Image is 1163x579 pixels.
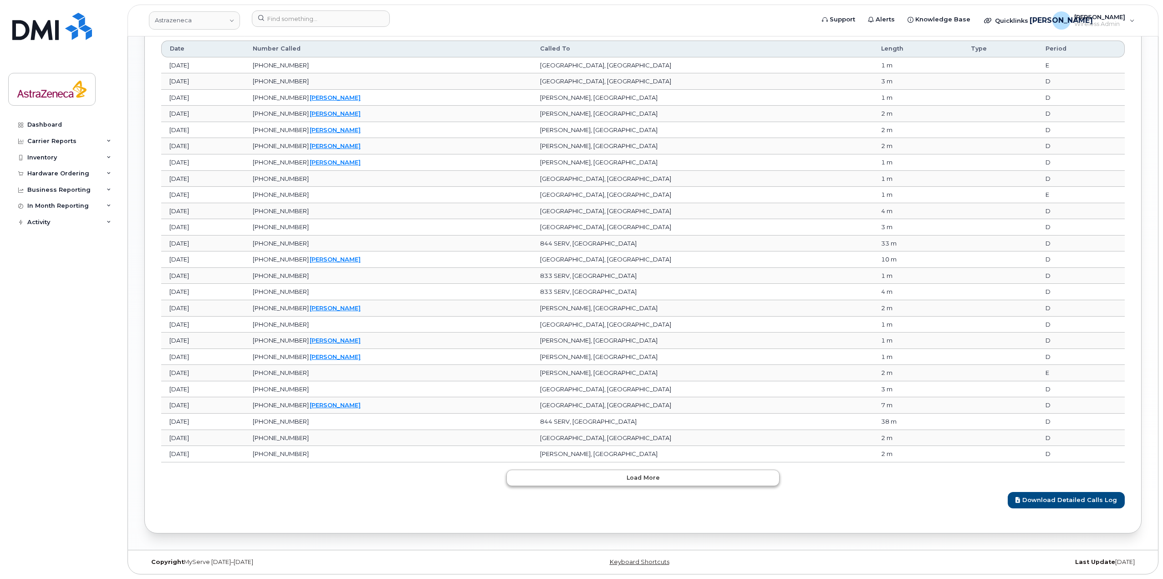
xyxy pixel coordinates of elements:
[873,251,963,268] td: 10 m
[253,126,309,133] span: [PHONE_NUMBER]
[161,122,245,138] td: [DATE]
[161,251,245,268] td: [DATE]
[1037,73,1125,90] td: D
[873,300,963,317] td: 2 m
[873,333,963,349] td: 1 m
[161,106,245,122] td: [DATE]
[873,397,963,414] td: 7 m
[532,397,873,414] td: [GEOGRAPHIC_DATA], [GEOGRAPHIC_DATA]
[532,90,873,106] td: [PERSON_NAME], [GEOGRAPHIC_DATA]
[532,203,873,220] td: [GEOGRAPHIC_DATA], [GEOGRAPHIC_DATA]
[506,470,780,486] button: Load more
[253,175,309,182] span: [PHONE_NUMBER]
[161,349,245,365] td: [DATE]
[1037,251,1125,268] td: D
[253,191,309,198] span: [PHONE_NUMBER]
[532,236,873,252] td: 844 SERV, [GEOGRAPHIC_DATA]
[253,450,309,457] span: [PHONE_NUMBER]
[532,106,873,122] td: [PERSON_NAME], [GEOGRAPHIC_DATA]
[161,397,245,414] td: [DATE]
[161,154,245,171] td: [DATE]
[532,349,873,365] td: [PERSON_NAME], [GEOGRAPHIC_DATA]
[1075,559,1115,565] strong: Last Update
[978,11,1044,30] div: Quicklinks
[873,106,963,122] td: 2 m
[873,73,963,90] td: 3 m
[310,353,361,360] a: [PERSON_NAME]
[532,381,873,398] td: [GEOGRAPHIC_DATA], [GEOGRAPHIC_DATA]
[532,251,873,268] td: [GEOGRAPHIC_DATA], [GEOGRAPHIC_DATA]
[1037,219,1125,236] td: D
[532,171,873,187] td: [GEOGRAPHIC_DATA], [GEOGRAPHIC_DATA]
[1037,430,1125,446] td: D
[1037,106,1125,122] td: D
[901,10,977,29] a: Knowledge Base
[1037,41,1125,57] th: Period
[161,41,245,57] th: Date
[830,15,855,24] span: Support
[532,300,873,317] td: [PERSON_NAME], [GEOGRAPHIC_DATA]
[253,321,309,328] span: [PHONE_NUMBER]
[873,138,963,154] td: 2 m
[1037,349,1125,365] td: D
[149,11,240,30] a: Astrazeneca
[161,187,245,203] td: [DATE]
[1037,171,1125,187] td: D
[995,17,1028,24] span: Quicklinks
[245,41,532,57] th: Number Called
[161,381,245,398] td: [DATE]
[532,268,873,284] td: 833 SERV, [GEOGRAPHIC_DATA]
[873,57,963,74] td: 1 m
[873,284,963,300] td: 4 m
[915,15,970,24] span: Knowledge Base
[1037,154,1125,171] td: D
[1037,397,1125,414] td: D
[161,284,245,300] td: [DATE]
[532,365,873,381] td: [PERSON_NAME], [GEOGRAPHIC_DATA]
[161,446,245,462] td: [DATE]
[1030,15,1093,26] span: [PERSON_NAME]
[1037,203,1125,220] td: D
[310,94,361,101] a: [PERSON_NAME]
[144,559,477,566] div: MyServe [DATE]–[DATE]
[532,284,873,300] td: 833 SERV, [GEOGRAPHIC_DATA]
[151,559,184,565] strong: Copyright
[310,401,361,409] a: [PERSON_NAME]
[253,337,309,344] span: [PHONE_NUMBER]
[1037,446,1125,462] td: D
[253,353,309,360] span: [PHONE_NUMBER]
[873,219,963,236] td: 3 m
[873,203,963,220] td: 4 m
[161,171,245,187] td: [DATE]
[161,430,245,446] td: [DATE]
[532,154,873,171] td: [PERSON_NAME], [GEOGRAPHIC_DATA]
[1037,381,1125,398] td: D
[161,268,245,284] td: [DATE]
[532,333,873,349] td: [PERSON_NAME], [GEOGRAPHIC_DATA]
[1037,268,1125,284] td: D
[532,414,873,430] td: 844 SERV, [GEOGRAPHIC_DATA]
[253,369,309,376] span: [PHONE_NUMBER]
[1037,365,1125,381] td: E
[610,559,669,565] a: Keyboard Shortcuts
[1046,11,1141,30] div: Jamal Abdi
[1037,236,1125,252] td: D
[253,401,309,409] span: [PHONE_NUMBER]
[1037,333,1125,349] td: D
[161,414,245,430] td: [DATE]
[161,57,245,74] td: [DATE]
[253,304,309,312] span: [PHONE_NUMBER]
[963,41,1037,57] th: Type
[873,268,963,284] td: 1 m
[532,73,873,90] td: [GEOGRAPHIC_DATA], [GEOGRAPHIC_DATA]
[161,317,245,333] td: [DATE]
[873,381,963,398] td: 3 m
[532,430,873,446] td: [GEOGRAPHIC_DATA], [GEOGRAPHIC_DATA]
[873,430,963,446] td: 2 m
[253,256,309,263] span: [PHONE_NUMBER]
[253,385,309,393] span: [PHONE_NUMBER]
[532,57,873,74] td: [GEOGRAPHIC_DATA], [GEOGRAPHIC_DATA]
[310,256,361,263] a: [PERSON_NAME]
[161,203,245,220] td: [DATE]
[161,138,245,154] td: [DATE]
